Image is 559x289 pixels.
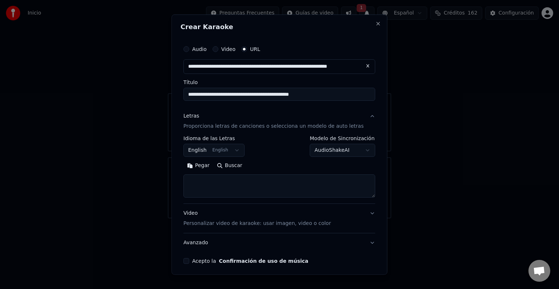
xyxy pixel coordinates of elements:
[183,123,364,130] p: Proporciona letras de canciones o selecciona un modelo de auto letras
[310,136,376,141] label: Modelo de Sincronización
[183,136,375,203] div: LetrasProporciona letras de canciones o selecciona un modelo de auto letras
[183,233,375,252] button: Avanzado
[250,47,260,52] label: URL
[213,160,246,171] button: Buscar
[181,24,378,30] h2: Crear Karaoke
[183,136,245,141] label: Idioma de las Letras
[183,80,375,85] label: Título
[183,160,213,171] button: Pegar
[183,112,199,120] div: Letras
[221,47,235,52] label: Video
[192,47,207,52] label: Audio
[183,204,375,233] button: VideoPersonalizar video de karaoke: usar imagen, video o color
[183,220,331,227] p: Personalizar video de karaoke: usar imagen, video o color
[183,210,331,227] div: Video
[183,107,375,136] button: LetrasProporciona letras de canciones o selecciona un modelo de auto letras
[192,258,308,264] label: Acepto la
[219,258,309,264] button: Acepto la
